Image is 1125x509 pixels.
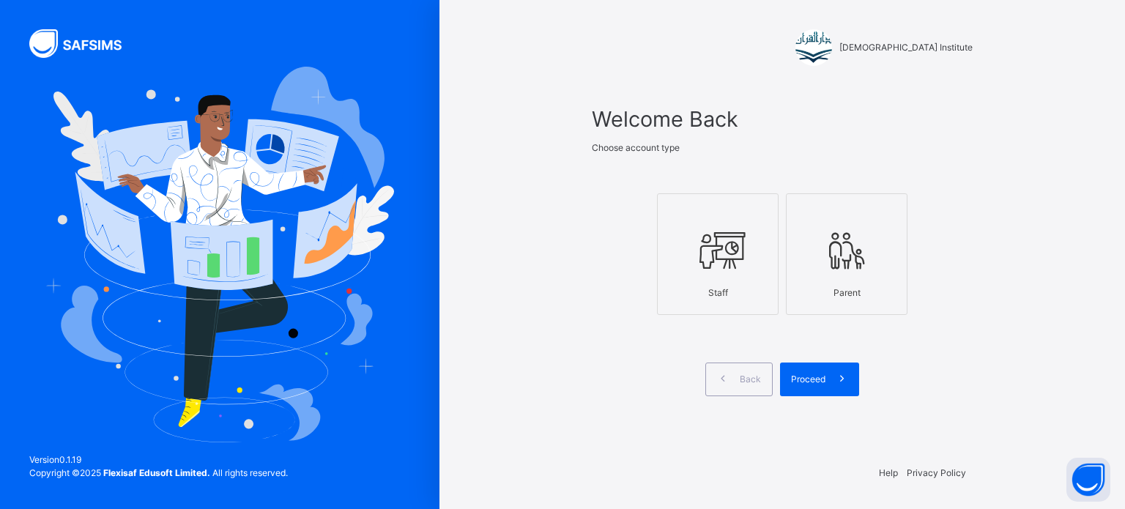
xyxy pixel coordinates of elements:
span: Version 0.1.19 [29,453,288,467]
span: Proceed [791,373,825,386]
span: [DEMOGRAPHIC_DATA] Institute [839,41,973,54]
span: Choose account type [592,142,680,153]
span: Welcome Back [592,103,973,135]
a: Privacy Policy [907,467,966,478]
a: Help [879,467,898,478]
img: SAFSIMS Logo [29,29,139,58]
div: Parent [794,279,899,307]
span: Back [740,373,761,386]
div: Staff [665,279,771,307]
button: Open asap [1066,458,1110,502]
strong: Flexisaf Edusoft Limited. [103,467,210,478]
span: Copyright © 2025 All rights reserved. [29,467,288,478]
img: Hero Image [45,67,394,442]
